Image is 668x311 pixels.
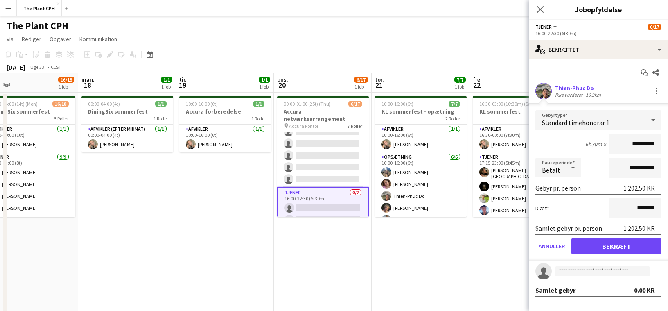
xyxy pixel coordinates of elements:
div: 6h30m x [585,141,606,148]
a: Rediger [18,34,45,44]
span: 22 [472,80,482,90]
div: Thien-Phuc Do [555,84,603,92]
app-card-role: Tjener4A0/515:30-01:00 (9t30m) [277,112,369,187]
span: Rediger [22,35,41,43]
span: 7/7 [449,101,460,107]
span: 00:00-01:00 (25t) (Thu) [284,101,331,107]
span: tor. [375,76,384,83]
span: 1/1 [155,101,167,107]
span: 20 [276,80,288,90]
app-job-card: 00:00-01:00 (25t) (Thu)6/17Accura netværksarrangement Accura kontor7 Roller Tjener4A0/515:30-01:0... [277,96,369,217]
span: ons. [277,76,288,83]
h3: Jobopfyldelse [529,4,668,15]
div: 16:00-22:30 (6t30m) [535,30,661,36]
span: 7 Roller [348,123,362,129]
span: 18 [80,80,95,90]
span: fre. [473,76,482,83]
h3: Accura netværksarrangement [277,108,369,123]
div: Samlet gebyr [535,286,575,294]
span: Kommunikation [79,35,117,43]
div: 1 job [259,84,270,90]
div: CEST [51,64,61,70]
span: Accura kontor [289,123,318,129]
span: tir. [179,76,187,83]
div: 1 job [455,84,465,90]
div: 1 job [161,84,172,90]
app-card-role: Afvikler (efter midnat)1/100:00-04:00 (4t)[PERSON_NAME] [81,125,173,152]
app-job-card: 00:00-04:00 (4t)1/1DiningSix sommerfest1 RolleAfvikler (efter midnat)1/100:00-04:00 (4t)[PERSON_N... [81,96,173,152]
span: 00:00-04:00 (4t) [88,101,120,107]
span: Standard timehonorar 1 [542,118,609,127]
span: 5 Roller [54,116,69,122]
span: 16/18 [58,77,74,83]
app-job-card: 16:30-03:00 (10t30m) (Sat)13/19KL sommerfest4 RollerAfvikler1/116:30-00:00 (7t30m)[PERSON_NAME]Tj... [473,96,564,217]
div: 1 job [59,84,74,90]
h1: The Plant CPH [7,20,68,32]
a: Vis [3,34,17,44]
div: Samlet gebyr pr. person [535,224,602,232]
span: 16:30-03:00 (10t30m) (Sat) [479,101,534,107]
a: Kommunikation [76,34,120,44]
div: Gebyr pr. person [535,184,581,192]
a: Opgaver [46,34,74,44]
app-card-role: Afvikler1/110:00-16:00 (6t)[PERSON_NAME] [179,125,271,152]
app-job-card: 10:00-16:00 (6t)7/7KL sommerfest - opætning2 RollerAfvikler1/110:00-16:00 (6t)[PERSON_NAME]Opsætn... [375,96,467,217]
span: 10:00-16:00 (6t) [186,101,218,107]
span: 1 Rolle [153,116,167,122]
label: Diæt [535,204,549,212]
span: Vis [7,35,14,43]
app-job-card: 10:00-16:00 (6t)1/1Accura forberedelse1 RolleAfvikler1/110:00-16:00 (6t)[PERSON_NAME] [179,96,271,152]
span: Betalt [542,166,560,174]
span: man. [81,76,95,83]
h3: KL sommerfest - opætning [375,108,467,115]
span: 16/18 [52,101,69,107]
app-card-role: Afvikler1/116:30-00:00 (7t30m)[PERSON_NAME] [473,125,564,152]
span: 1 Rolle [251,116,264,122]
div: 1 job [354,84,368,90]
span: 6/17 [354,77,368,83]
div: 1 202.50 KR [623,184,655,192]
span: Opgaver [50,35,71,43]
span: 1/1 [253,101,264,107]
button: Annuller [535,238,568,254]
app-card-role: Opsætning6/610:00-16:00 (6t)[PERSON_NAME][PERSON_NAME]Thien-Phuc Do[PERSON_NAME][PERSON_NAME] [375,152,467,240]
h3: Accura forberedelse [179,108,271,115]
span: 2 Roller [445,116,460,122]
span: Uge 33 [27,64,47,70]
span: 1/1 [259,77,270,83]
span: 21 [374,80,384,90]
div: [DATE] [7,63,25,71]
h3: DiningSix sommerfest [81,108,173,115]
span: Tjener [535,24,552,30]
div: Bekræftet [529,40,668,59]
div: 1 202.50 KR [623,224,655,232]
app-card-role: Tjener0/216:00-22:30 (6t30m) [277,187,369,229]
button: Tjener [535,24,558,30]
span: 10:00-16:00 (6t) [381,101,413,107]
span: 1/1 [161,77,172,83]
div: Ikke vurderet [555,92,584,98]
app-card-role: Tjener3A4/1017:15-23:00 (5t45m)[PERSON_NAME][GEOGRAPHIC_DATA][PERSON_NAME][PERSON_NAME][PERSON_NAME] [473,152,564,290]
app-card-role: Afvikler1/110:00-16:00 (6t)[PERSON_NAME] [375,125,467,152]
div: 16.9km [584,92,603,98]
span: 6/17 [648,24,661,30]
button: Bekræft [571,238,661,254]
div: 0.00 KR [634,286,655,294]
span: 6/17 [348,101,362,107]
h3: KL sommerfest [473,108,564,115]
span: 19 [178,80,187,90]
span: 7/7 [454,77,466,83]
button: The Plant CPH [17,0,62,16]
